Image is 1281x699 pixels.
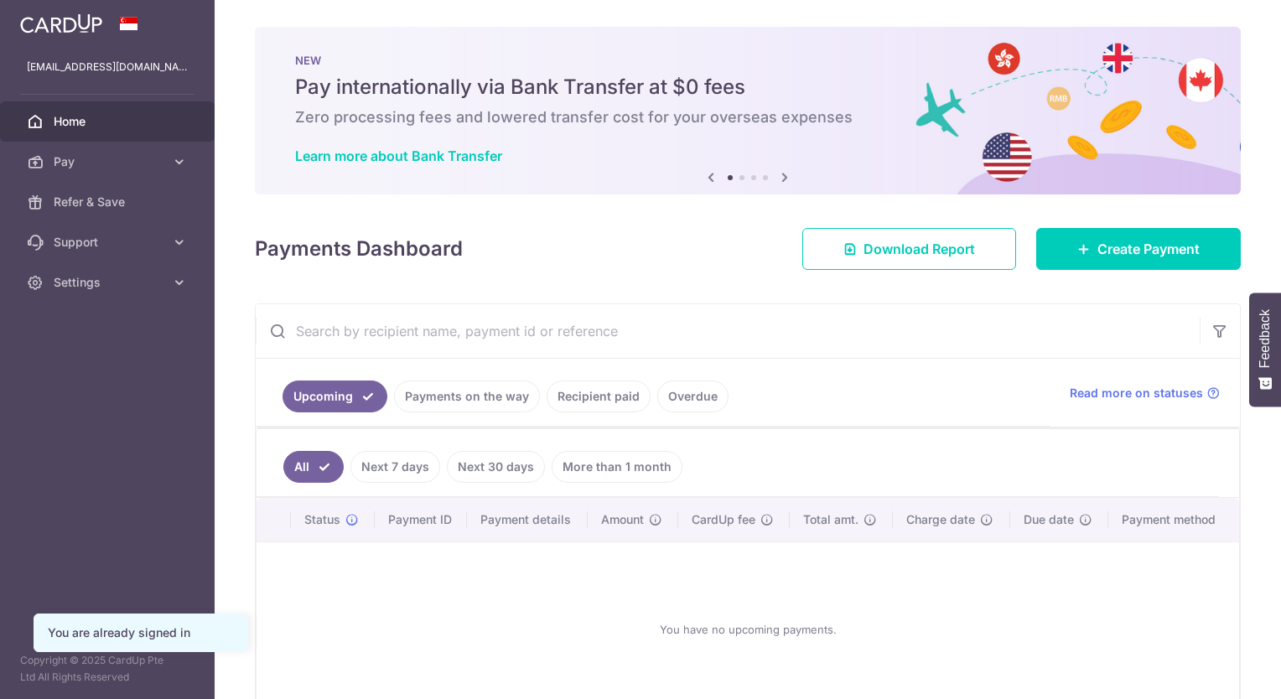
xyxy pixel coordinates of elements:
a: Overdue [657,381,729,412]
span: Total amt. [803,511,858,528]
span: Read more on statuses [1070,385,1203,401]
p: [EMAIL_ADDRESS][DOMAIN_NAME] [27,59,188,75]
span: Download Report [864,239,975,259]
h5: Pay internationally via Bank Transfer at $0 fees [295,74,1201,101]
span: Create Payment [1097,239,1200,259]
span: Feedback [1258,309,1273,368]
span: Settings [54,274,164,291]
img: CardUp [20,13,102,34]
th: Payment method [1108,498,1239,541]
span: Home [54,113,164,130]
a: Recipient paid [547,381,651,412]
a: Download Report [802,228,1016,270]
button: Feedback - Show survey [1249,293,1281,406]
span: Charge date [906,511,975,528]
span: Amount [601,511,644,528]
a: More than 1 month [552,451,682,483]
a: Create Payment [1036,228,1241,270]
p: NEW [295,54,1201,67]
a: Payments on the way [394,381,540,412]
a: Read more on statuses [1070,385,1220,401]
th: Payment ID [375,498,468,541]
h4: Payments Dashboard [255,234,463,264]
h6: Zero processing fees and lowered transfer cost for your overseas expenses [295,107,1201,127]
input: Search by recipient name, payment id or reference [256,304,1200,358]
span: Support [54,234,164,251]
span: CardUp fee [692,511,755,528]
a: Upcoming [283,381,387,412]
a: Next 30 days [447,451,545,483]
span: Pay [54,153,164,170]
span: Refer & Save [54,194,164,210]
div: You are already signed in [48,624,234,641]
span: Status [304,511,340,528]
img: Bank transfer banner [255,27,1241,194]
span: Due date [1024,511,1074,528]
a: Next 7 days [350,451,440,483]
th: Payment details [467,498,588,541]
a: Learn more about Bank Transfer [295,148,502,164]
a: All [283,451,344,483]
